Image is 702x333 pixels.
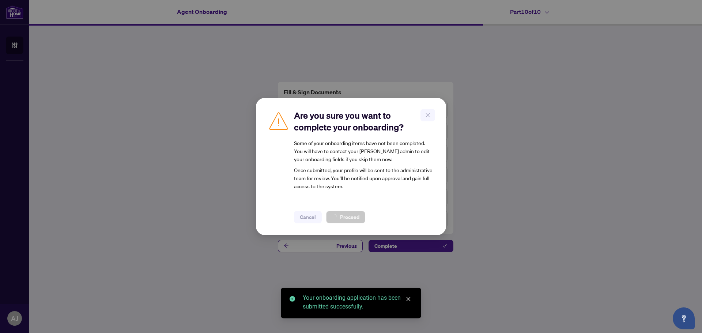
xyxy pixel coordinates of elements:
button: Proceed [326,211,365,223]
button: Cancel [294,211,322,223]
article: Once submitted, your profile will be sent to the administrative team for review. You’ll be notifi... [294,139,434,190]
button: Open asap [673,307,695,329]
span: check-circle [290,296,295,302]
span: close [406,296,411,302]
a: Close [404,295,412,303]
div: Some of your onboarding items have not been completed. You will have to contact your [PERSON_NAME... [294,139,434,163]
h2: Are you sure you want to complete your onboarding? [294,110,434,133]
div: Your onboarding application has been submitted successfully. [303,294,412,311]
img: Caution Icon [268,110,290,132]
